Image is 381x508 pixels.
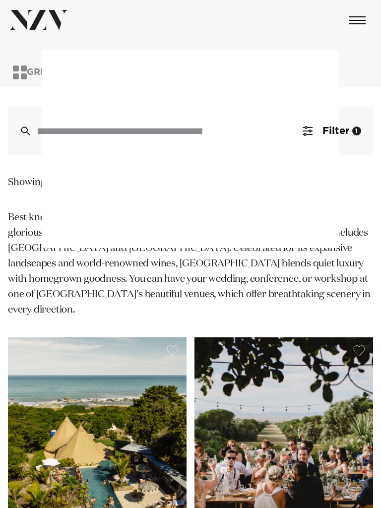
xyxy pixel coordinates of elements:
span: Filter [322,126,349,136]
img: nzv-logo.png [8,10,68,30]
img: blank image [42,50,339,248]
button: Grid [10,65,53,87]
button: Filter1 [291,107,373,155]
div: 1 [352,127,361,135]
p: Best known for its production of Sauvignon Blanc, [GEOGRAPHIC_DATA] is a glorious region at the n... [8,210,373,317]
div: Showing 8 results [8,175,193,190]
